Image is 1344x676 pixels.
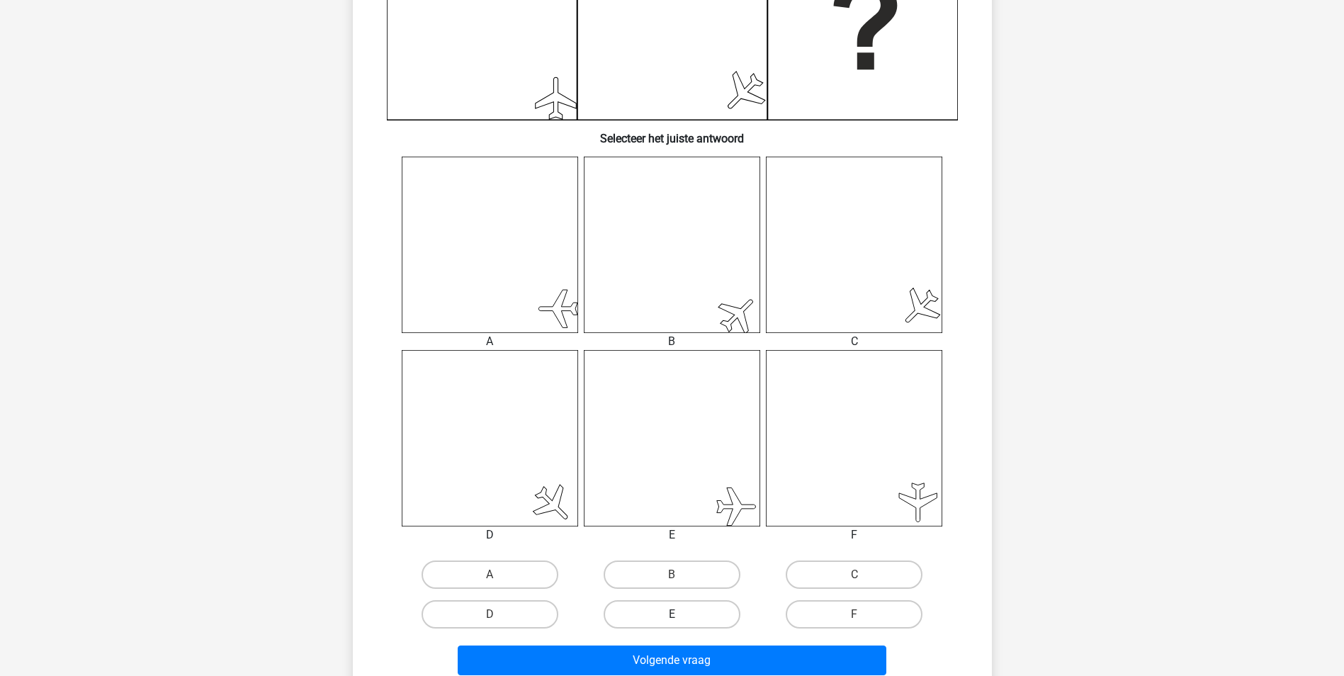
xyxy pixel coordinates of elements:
[422,600,558,629] label: D
[604,600,740,629] label: E
[391,526,589,543] div: D
[391,333,589,350] div: A
[573,333,771,350] div: B
[786,560,922,589] label: C
[573,526,771,543] div: E
[604,560,740,589] label: B
[786,600,922,629] label: F
[755,526,953,543] div: F
[755,333,953,350] div: C
[422,560,558,589] label: A
[375,120,969,145] h6: Selecteer het juiste antwoord
[458,646,886,675] button: Volgende vraag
